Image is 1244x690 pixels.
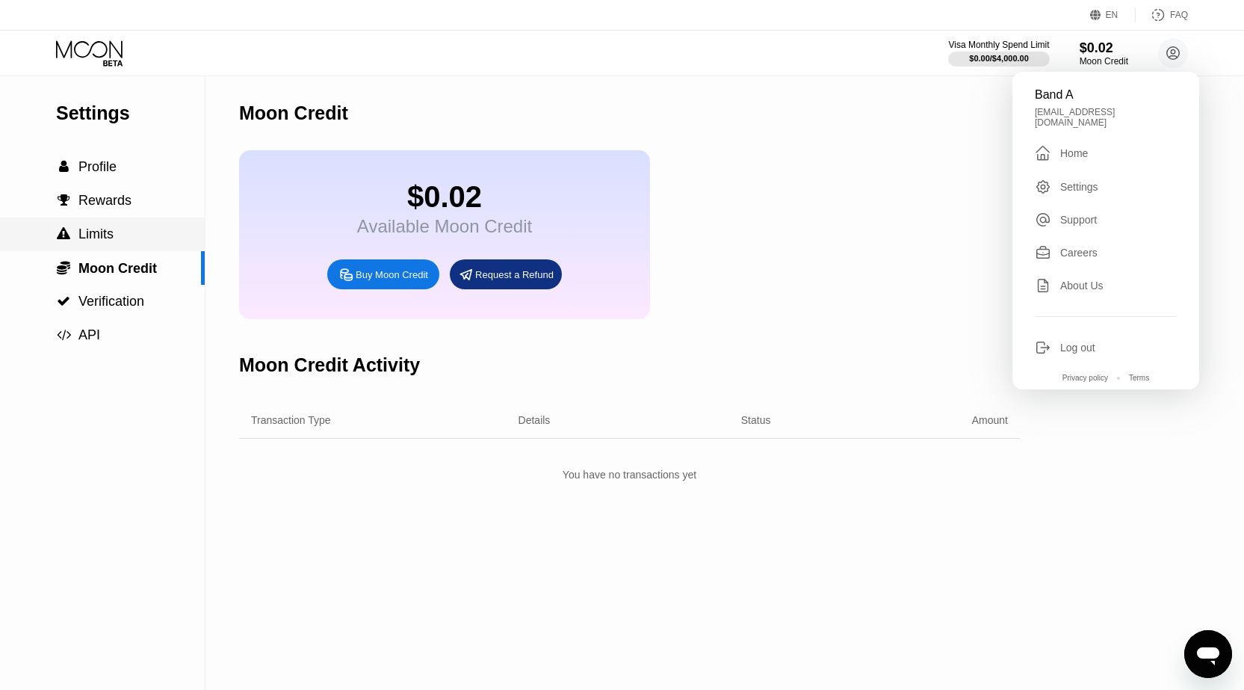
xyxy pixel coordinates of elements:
[1170,10,1188,20] div: FAQ
[78,294,144,309] span: Verification
[1080,40,1128,56] div: $0.02
[1060,280,1104,292] div: About Us
[1060,181,1098,193] div: Settings
[57,328,71,342] span: 
[78,193,131,208] span: Rewards
[56,194,71,207] div: 
[78,261,157,276] span: Moon Credit
[357,216,532,237] div: Available Moon Credit
[356,268,428,281] div: Buy Moon Credit
[57,260,70,275] span: 
[948,40,1049,67] div: Visa Monthly Spend Limit$0.00/$4,000.00
[57,295,70,308] span: 
[1035,244,1177,261] div: Careers
[1106,10,1118,20] div: EN
[1129,374,1149,382] div: Terms
[59,160,69,173] span: 
[1035,277,1177,294] div: About Us
[1035,339,1177,356] div: Log out
[1060,247,1098,259] div: Careers
[56,160,71,173] div: 
[56,102,205,124] div: Settings
[1136,7,1188,22] div: FAQ
[1080,40,1128,67] div: $0.02Moon Credit
[78,159,117,174] span: Profile
[1035,144,1177,162] div: Home
[948,40,1049,50] div: Visa Monthly Spend Limit
[56,260,71,275] div: 
[78,327,100,342] span: API
[1035,88,1177,102] div: Band A
[969,54,1029,63] div: $0.00 / $4,000.00
[357,180,532,214] div: $0.02
[972,414,1008,426] div: Amount
[1060,214,1097,226] div: Support
[58,194,70,207] span: 
[1060,342,1095,354] div: Log out
[1035,212,1177,228] div: Support
[251,414,331,426] div: Transaction Type
[57,227,70,241] span: 
[475,268,554,281] div: Request a Refund
[1035,144,1051,162] div: 
[1062,374,1108,382] div: Privacy policy
[1080,56,1128,67] div: Moon Credit
[239,461,1020,488] div: You have no transactions yet
[741,414,771,426] div: Status
[1184,630,1232,678] iframe: Button to launch messaging window
[1090,7,1136,22] div: EN
[519,414,551,426] div: Details
[450,259,562,289] div: Request a Refund
[56,328,71,342] div: 
[56,227,71,241] div: 
[239,354,420,376] div: Moon Credit Activity
[1035,179,1177,195] div: Settings
[1035,107,1177,128] div: [EMAIL_ADDRESS][DOMAIN_NAME]
[327,259,439,289] div: Buy Moon Credit
[78,227,114,241] span: Limits
[239,102,348,124] div: Moon Credit
[1060,147,1088,159] div: Home
[56,295,71,308] div: 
